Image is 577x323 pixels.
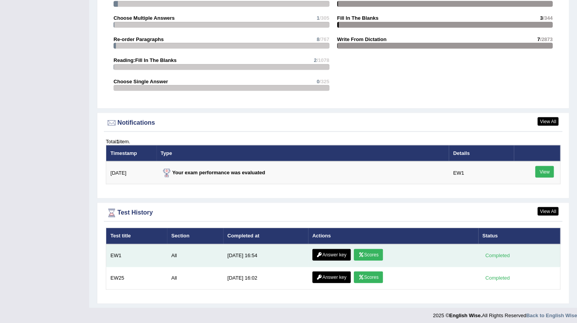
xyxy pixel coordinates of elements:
a: View [535,166,554,177]
strong: English Wise. [449,312,482,318]
a: Back to English Wise [526,312,577,318]
div: Completed [482,251,513,259]
span: /344 [543,15,553,21]
span: /1078 [317,57,329,63]
a: View All [537,207,558,215]
a: Answer key [312,249,351,260]
a: Scores [354,249,382,260]
strong: Choose Single Answer [114,78,168,84]
span: 3 [540,15,543,21]
strong: Reading:Fill In The Blanks [114,57,177,63]
td: [DATE] 16:54 [223,244,308,267]
a: Answer key [312,271,351,283]
th: Type [157,145,449,161]
th: Details [449,145,513,161]
span: /325 [319,78,329,84]
th: Section [167,228,223,244]
span: 0 [317,78,319,84]
span: 8 [317,36,319,42]
strong: Re-order Paragraphs [114,36,164,42]
td: All [167,244,223,267]
th: Actions [308,228,478,244]
span: /305 [319,15,329,21]
span: 1 [317,15,319,21]
strong: Choose Multiple Answers [114,15,175,21]
span: 2 [314,57,317,63]
strong: Fill In The Blanks [337,15,379,21]
th: Timestamp [106,145,157,161]
th: Test title [106,228,167,244]
a: Scores [354,271,382,283]
div: Completed [482,274,513,282]
div: Notifications [106,117,560,129]
div: Total item. [106,137,560,145]
span: /2873 [540,36,553,42]
td: EW1 [449,161,513,184]
td: All [167,266,223,289]
th: Status [478,228,560,244]
div: 2025 © All Rights Reserved [433,308,577,319]
td: [DATE] 16:02 [223,266,308,289]
div: Test History [106,207,560,218]
td: EW25 [106,266,167,289]
strong: Write From Dictation [337,36,387,42]
strong: Your exam performance was evaluated [161,169,265,175]
span: /767 [319,36,329,42]
b: 1 [116,138,119,144]
td: EW1 [106,244,167,267]
span: 7 [537,36,540,42]
th: Completed at [223,228,308,244]
td: [DATE] [106,161,157,184]
a: View All [537,117,558,125]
